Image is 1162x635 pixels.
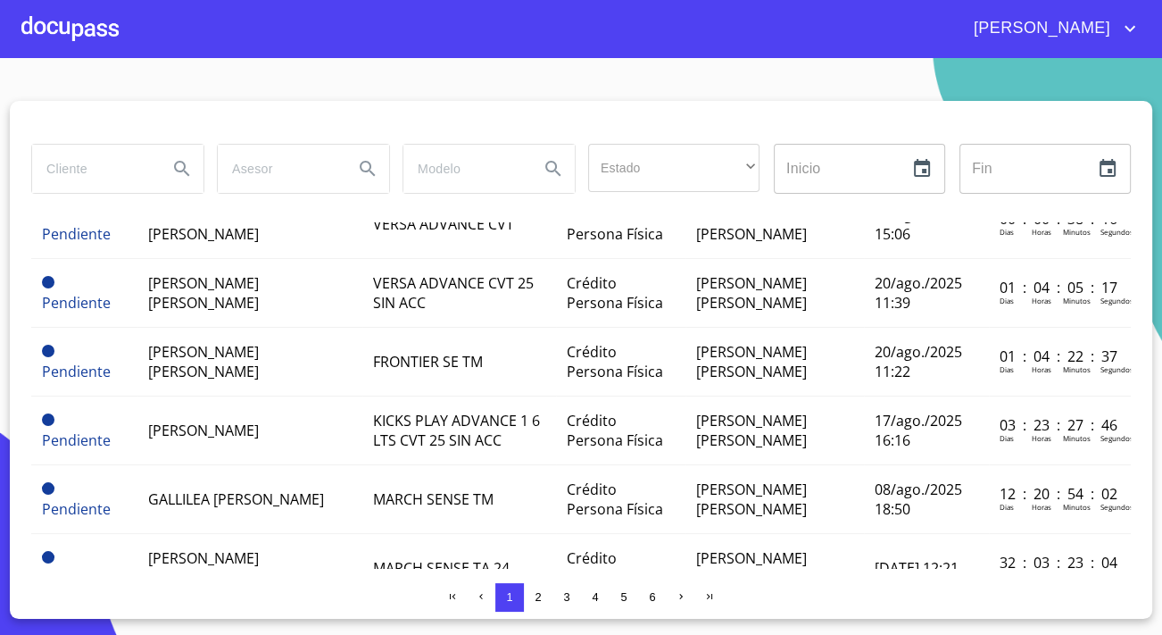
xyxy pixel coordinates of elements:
[1032,364,1051,374] p: Horas
[649,590,655,604] span: 6
[960,14,1119,43] span: [PERSON_NAME]
[1000,433,1014,443] p: Dias
[42,276,54,288] span: Pendiente
[1000,278,1120,297] p: 01 : 04 : 05 : 17
[567,480,663,519] span: Crédito Persona Física
[552,583,581,612] button: 3
[875,273,962,313] span: 20/ago./2025 11:39
[42,362,111,381] span: Pendiente
[32,145,154,193] input: search
[1000,347,1120,366] p: 01 : 04 : 22 : 37
[620,590,627,604] span: 5
[588,144,759,192] div: ​
[1100,433,1133,443] p: Segundos
[42,224,111,244] span: Pendiente
[148,205,259,244] span: [PERSON_NAME] [PERSON_NAME]
[960,14,1141,43] button: account of current user
[567,205,663,244] span: Crédito Persona Física
[346,147,389,190] button: Search
[1100,296,1133,305] p: Segundos
[875,205,962,244] span: 21/ago./2025 15:06
[42,482,54,495] span: Pendiente
[524,583,552,612] button: 2
[567,273,663,313] span: Crédito Persona Física
[1063,502,1091,512] p: Minutos
[506,590,512,604] span: 1
[563,590,569,604] span: 3
[567,411,663,450] span: Crédito Persona Física
[1063,296,1091,305] p: Minutos
[42,430,111,450] span: Pendiente
[1000,553,1120,572] p: 32 : 03 : 23 : 04
[1000,227,1014,237] p: Dias
[696,548,807,588] span: [PERSON_NAME] [PERSON_NAME]
[875,342,962,381] span: 20/ago./2025 11:22
[1063,227,1091,237] p: Minutos
[148,489,324,509] span: GALLILEA [PERSON_NAME]
[1032,502,1051,512] p: Horas
[148,421,259,440] span: [PERSON_NAME]
[161,147,203,190] button: Search
[875,411,962,450] span: 17/ago./2025 16:16
[696,205,807,244] span: [PERSON_NAME] [PERSON_NAME]
[696,480,807,519] span: [PERSON_NAME] [PERSON_NAME]
[403,145,525,193] input: search
[1032,433,1051,443] p: Horas
[1100,364,1133,374] p: Segundos
[373,489,494,509] span: MARCH SENSE TM
[875,558,959,578] span: [DATE] 12:21
[42,568,111,588] span: Pendiente
[1000,415,1120,435] p: 03 : 23 : 27 : 46
[1000,484,1120,504] p: 12 : 20 : 54 : 02
[373,273,534,313] span: VERSA ADVANCE CVT 25 SIN ACC
[592,590,598,604] span: 4
[535,590,541,604] span: 2
[610,583,638,612] button: 5
[1032,296,1051,305] p: Horas
[495,583,524,612] button: 1
[373,214,514,234] span: VERSA ADVANCE CVT
[42,499,111,519] span: Pendiente
[696,411,807,450] span: [PERSON_NAME] [PERSON_NAME]
[1100,502,1133,512] p: Segundos
[373,411,540,450] span: KICKS PLAY ADVANCE 1 6 LTS CVT 25 SIN ACC
[1000,364,1014,374] p: Dias
[1032,227,1051,237] p: Horas
[148,342,259,381] span: [PERSON_NAME] [PERSON_NAME]
[373,558,510,578] span: MARCH SENSE TA 24
[1100,227,1133,237] p: Segundos
[875,480,962,519] span: 08/ago./2025 18:50
[1063,364,1091,374] p: Minutos
[696,273,807,313] span: [PERSON_NAME] [PERSON_NAME]
[532,147,575,190] button: Search
[1000,502,1014,512] p: Dias
[148,273,259,313] span: [PERSON_NAME] [PERSON_NAME]
[42,551,54,564] span: Pendiente
[218,145,339,193] input: search
[1000,296,1014,305] p: Dias
[42,414,54,426] span: Pendiente
[581,583,610,612] button: 4
[696,342,807,381] span: [PERSON_NAME] [PERSON_NAME]
[638,583,667,612] button: 6
[567,548,663,588] span: Crédito Persona Física
[42,293,111,313] span: Pendiente
[373,352,483,372] span: FRONTIER SE TM
[42,345,54,357] span: Pendiente
[148,548,259,588] span: [PERSON_NAME] [PERSON_NAME]
[567,342,663,381] span: Crédito Persona Física
[1063,433,1091,443] p: Minutos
